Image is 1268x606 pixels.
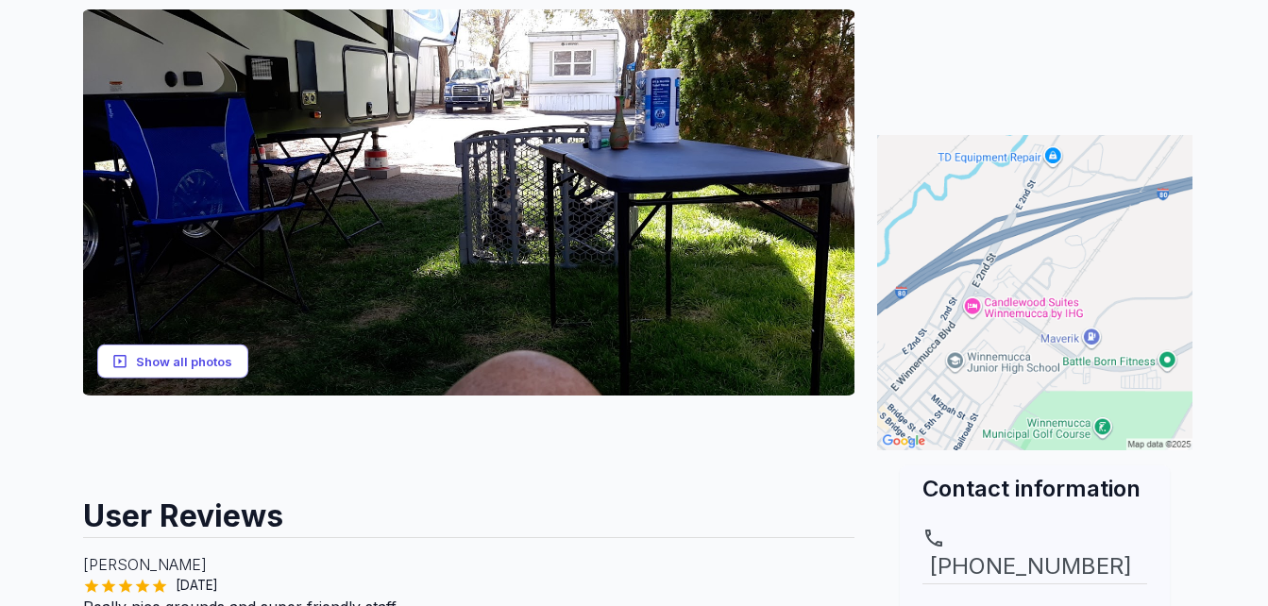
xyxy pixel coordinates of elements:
[877,135,1192,450] img: Map for Westerner Trailer Lodge
[83,396,855,480] iframe: Advertisement
[83,9,855,396] img: AAcXr8rIBhYVOevRGkugNk8HgKLuxxwf6W-WZitVl3pQ32P-UdGXht7ipeFNhRO0pKLoSh7fmFts3d0q2TiNUnytmi2gdGCSu...
[922,527,1147,583] a: [PHONE_NUMBER]
[922,473,1147,504] h2: Contact information
[83,480,855,537] h2: User Reviews
[168,576,226,595] span: [DATE]
[97,344,248,379] button: Show all photos
[83,553,855,576] p: [PERSON_NAME]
